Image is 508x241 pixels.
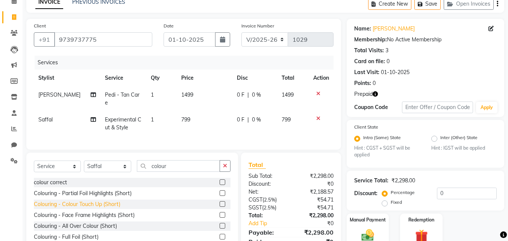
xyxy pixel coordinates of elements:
div: ₹0 [299,220,340,227]
div: Payable: [243,228,291,237]
div: Colouring - Partial Foil Highlights (Short) [34,189,132,197]
div: 3 [385,47,388,55]
span: | [247,91,249,99]
span: Experimental Cut & Style [105,116,141,131]
a: [PERSON_NAME] [373,25,415,33]
th: Qty [146,70,177,86]
label: Invoice Number [241,23,274,29]
input: Enter Offer / Coupon Code [402,102,473,113]
span: 799 [282,116,291,123]
div: ₹2,188.57 [291,188,339,196]
th: Price [177,70,232,86]
label: Client [34,23,46,29]
div: Colouring - Full Foil (Short) [34,233,99,241]
a: Add Tip [243,220,299,227]
div: ₹54.71 [291,204,339,212]
span: Prepaid [354,90,373,98]
input: Search or Scan [137,160,220,172]
div: Services [35,56,339,70]
div: Name: [354,25,371,33]
div: Membership: [354,36,387,44]
div: No Active Membership [354,36,497,44]
button: Apply [476,102,497,113]
span: 1 [151,91,154,98]
small: Hint : CGST + SGST will be applied [354,145,420,159]
div: Sub Total: [243,172,291,180]
span: 0 F [237,91,244,99]
div: ₹2,298.00 [291,172,339,180]
div: ₹2,298.00 [291,228,339,237]
th: Total [277,70,309,86]
div: 0 [373,79,376,87]
div: ₹2,298.00 [291,212,339,220]
div: colour correct [34,179,67,186]
span: 1499 [181,91,193,98]
span: 0 % [252,116,261,124]
label: Intra (Same) State [363,134,401,143]
div: Colouring - Face Frame Highlights (Short) [34,211,135,219]
div: 01-10-2025 [381,68,409,76]
div: Points: [354,79,371,87]
label: Inter (Other) State [440,134,478,143]
label: Date [164,23,174,29]
span: 0 % [252,91,261,99]
label: Redemption [408,217,434,223]
div: ( ) [243,204,291,212]
div: Card on file: [354,58,385,65]
th: Stylist [34,70,100,86]
button: +91 [34,32,55,47]
label: Percentage [391,189,415,196]
div: Discount: [243,180,291,188]
input: Search by Name/Mobile/Email/Code [54,32,152,47]
div: Colouring - All Over Colour (Short) [34,222,117,230]
span: 799 [181,116,190,123]
span: Total [249,161,266,169]
label: Manual Payment [350,217,386,223]
span: 2.5% [264,205,275,211]
span: Pedi - Tan Care [105,91,140,106]
span: 2.5% [264,197,275,203]
span: CGST [249,196,262,203]
div: ₹2,298.00 [391,177,415,185]
span: 1 [151,116,154,123]
th: Disc [232,70,277,86]
div: ( ) [243,196,291,204]
span: SGST [249,204,262,211]
label: Fixed [391,199,402,206]
div: Last Visit: [354,68,379,76]
span: | [247,116,249,124]
label: Client State [354,124,378,130]
div: Colouring - Colour Touch Up (Short) [34,200,120,208]
small: Hint : IGST will be applied [431,145,497,152]
th: Action [309,70,334,86]
span: 1499 [282,91,294,98]
div: ₹0 [291,180,339,188]
div: Total: [243,212,291,220]
div: Discount: [354,189,378,197]
div: Coupon Code [354,103,402,111]
div: 0 [387,58,390,65]
span: [PERSON_NAME] [38,91,80,98]
div: ₹54.71 [291,196,339,204]
div: Net: [243,188,291,196]
div: Service Total: [354,177,388,185]
div: Total Visits: [354,47,384,55]
th: Service [100,70,146,86]
span: Saffal [38,116,53,123]
span: 0 F [237,116,244,124]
